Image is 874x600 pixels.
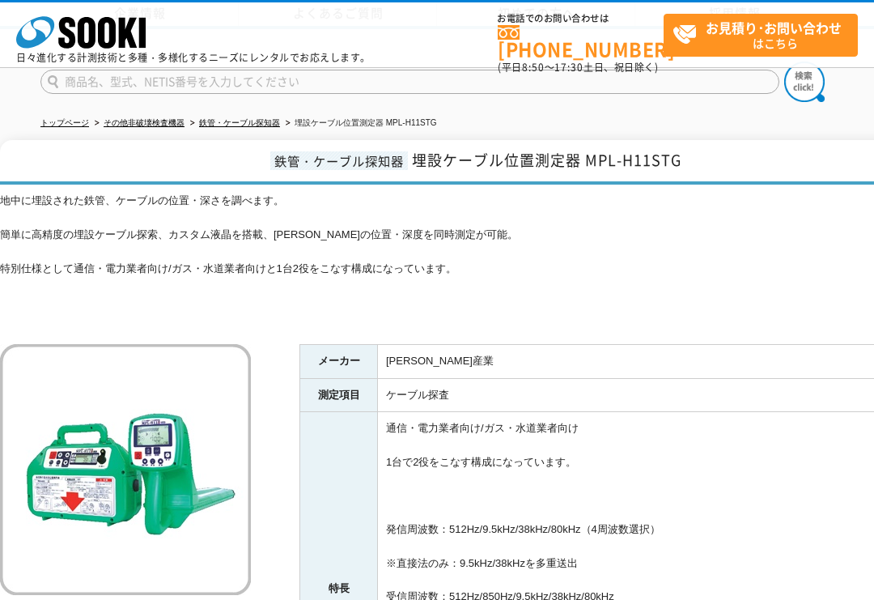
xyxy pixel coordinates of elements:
[300,378,378,412] th: 測定項目
[672,15,857,55] span: はこちら
[40,118,89,127] a: トップページ
[282,115,437,132] li: 埋設ケーブル位置測定器 MPL-H11STG
[498,14,664,23] span: お電話でのお問い合わせは
[664,14,858,57] a: お見積り･お問い合わせはこちら
[498,25,664,58] a: [PHONE_NUMBER]
[16,53,371,62] p: 日々進化する計測技術と多種・多様化するニーズにレンタルでお応えします。
[412,149,681,171] span: 埋設ケーブル位置測定器 MPL-H11STG
[40,70,779,94] input: 商品名、型式、NETIS番号を入力してください
[784,62,825,102] img: btn_search.png
[554,60,583,74] span: 17:30
[104,118,185,127] a: その他非破壊検査機器
[522,60,545,74] span: 8:50
[498,60,658,74] span: (平日 ～ 土日、祝日除く)
[199,118,280,127] a: 鉄管・ケーブル探知器
[270,151,408,170] span: 鉄管・ケーブル探知器
[300,344,378,378] th: メーカー
[706,18,842,37] strong: お見積り･お問い合わせ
